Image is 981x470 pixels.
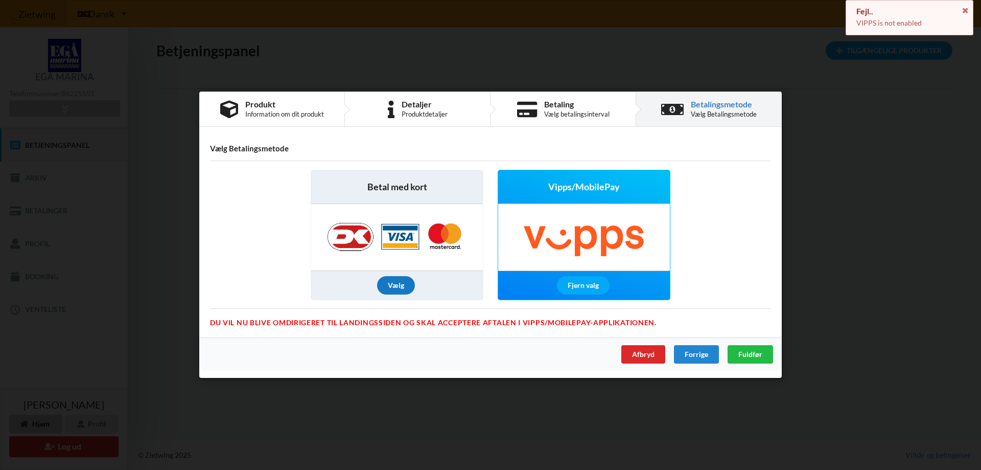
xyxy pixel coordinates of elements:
[674,346,719,364] div: Forrige
[856,18,963,28] p: VIPPS is not enabled
[557,277,610,295] div: Fjern valg
[544,110,610,119] div: Vælg betalingsinterval
[544,100,610,108] div: Betaling
[317,205,477,271] img: Nets
[245,110,324,119] div: Information om dit produkt
[738,350,762,359] span: Fuldfør
[501,205,666,271] img: Vipps/MobilePay
[856,6,963,16] div: Fejl..
[621,346,665,364] div: Afbryd
[691,110,757,119] div: Vælg Betalingsmetode
[402,100,448,108] div: Detaljer
[210,309,771,320] div: Du vil nu blive omdirigeret til landingssiden og skal acceptere aftalen i Vipps/MobilePay-applika...
[548,181,620,194] span: Vipps/MobilePay
[377,277,415,295] div: Vælg
[691,100,757,108] div: Betalingsmetode
[245,100,324,108] div: Produkt
[367,181,427,194] span: Betal med kort
[210,144,771,154] h4: Vælg Betalingsmetode
[402,110,448,119] div: Produktdetaljer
